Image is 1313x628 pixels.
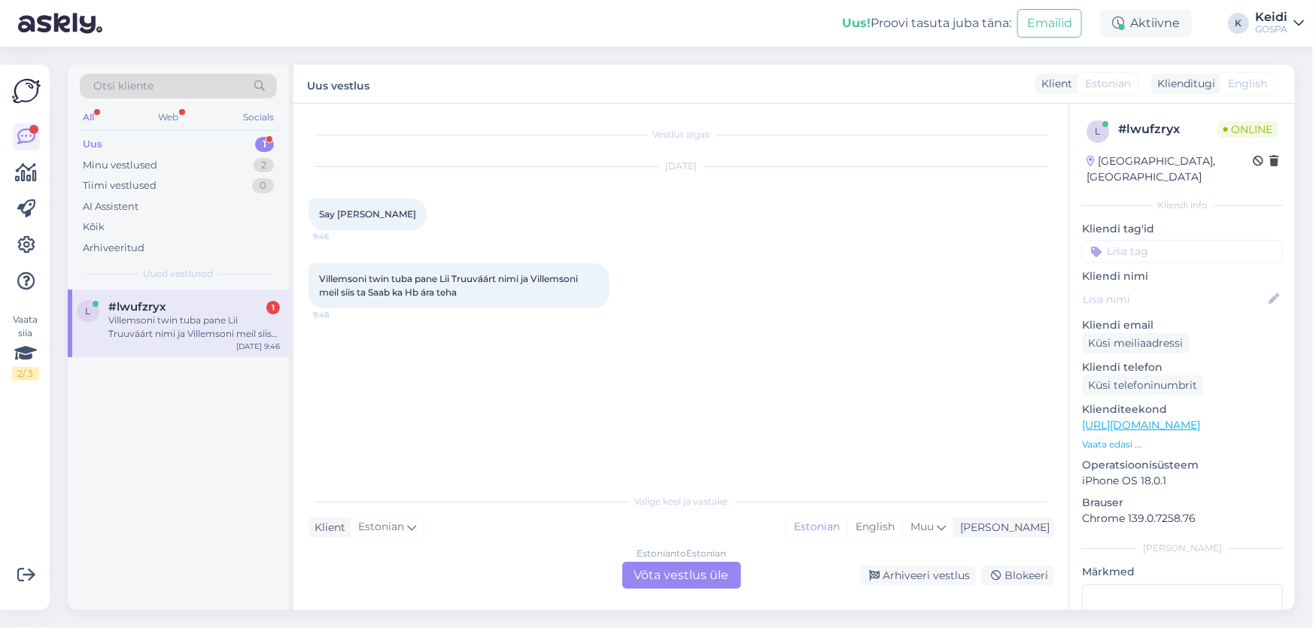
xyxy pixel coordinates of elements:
[1085,76,1131,92] span: Estonian
[1082,418,1200,432] a: [URL][DOMAIN_NAME]
[622,562,741,589] div: Võta vestlus üle
[1083,291,1266,308] input: Lisa nimi
[313,309,369,320] span: 9:48
[83,158,157,173] div: Minu vestlused
[313,231,369,242] span: 9:46
[1082,457,1283,473] p: Operatsioonisüsteem
[1082,268,1283,284] p: Kliendi nimi
[1082,317,1283,333] p: Kliendi email
[83,137,102,152] div: Uus
[1082,542,1283,555] div: [PERSON_NAME]
[1082,511,1283,526] p: Chrome 139.0.7258.76
[1035,76,1072,92] div: Klient
[308,128,1054,141] div: Vestlus algas
[1228,13,1249,34] div: K
[786,516,847,539] div: Estonian
[308,159,1054,173] div: [DATE]
[1082,438,1283,451] p: Vaata edasi ...
[1082,221,1283,237] p: Kliendi tag'id
[308,520,345,535] div: Klient
[266,301,280,314] div: 1
[1082,564,1283,580] p: Märkmed
[1082,199,1283,212] div: Kliendi info
[254,158,274,173] div: 2
[1255,11,1304,35] a: KeidiGOSPA
[319,208,416,220] span: Say [PERSON_NAME]
[1087,153,1253,185] div: [GEOGRAPHIC_DATA], [GEOGRAPHIC_DATA]
[12,367,39,381] div: 2 / 3
[319,273,580,298] span: Villemsoni twin tuba pane Lii Truuváárt nimi ja Villemsoni meil siis ta Saab ka Hb ára teha
[252,178,274,193] div: 0
[108,300,166,314] span: #lwufzryx
[1082,473,1283,489] p: iPhone OS 18.0.1
[156,108,182,127] div: Web
[144,267,214,281] span: Uued vestlused
[93,78,153,94] span: Otsi kliente
[108,314,280,341] div: Villemsoni twin tuba pane Lii Truuváárt nimi ja Villemsoni meil siis ta Saab ka Hb ára teha
[842,14,1011,32] div: Proovi tasuta juba täna:
[637,547,726,560] div: Estonian to Estonian
[1082,360,1283,375] p: Kliendi telefon
[1100,10,1192,37] div: Aktiivne
[12,77,41,105] img: Askly Logo
[1082,333,1189,353] div: Küsi meiliaadressi
[255,137,274,152] div: 1
[1228,76,1267,92] span: English
[1255,11,1287,23] div: Keidi
[83,178,157,193] div: Tiimi vestlused
[1255,23,1287,35] div: GOSPA
[236,341,280,352] div: [DATE] 9:46
[83,220,105,235] div: Kõik
[1082,240,1283,262] input: Lisa tag
[1082,495,1283,511] p: Brauser
[982,566,1054,586] div: Blokeeri
[847,516,902,539] div: English
[1082,375,1203,396] div: Küsi telefoninumbrit
[12,313,39,381] div: Vaata siia
[910,520,934,533] span: Muu
[1118,120,1217,138] div: # lwufzryx
[1096,126,1101,137] span: l
[307,74,369,94] label: Uus vestlus
[1217,121,1278,138] span: Online
[842,16,871,30] b: Uus!
[308,495,1054,508] div: Valige keel ja vastake
[240,108,277,127] div: Socials
[83,241,144,256] div: Arhiveeritud
[954,520,1050,535] div: [PERSON_NAME]
[358,519,404,535] span: Estonian
[80,108,97,127] div: All
[1017,9,1082,38] button: Emailid
[83,199,138,214] div: AI Assistent
[1082,402,1283,417] p: Klienditeekond
[860,566,976,586] div: Arhiveeri vestlus
[86,305,91,317] span: l
[1151,76,1215,92] div: Klienditugi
